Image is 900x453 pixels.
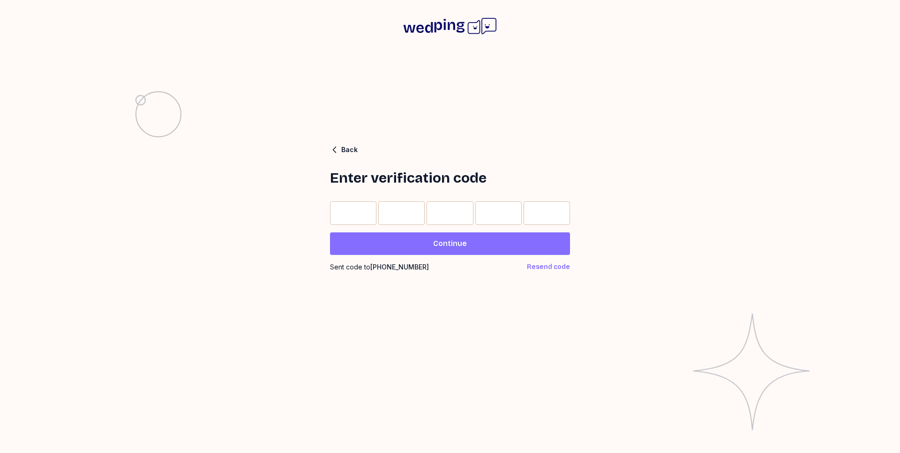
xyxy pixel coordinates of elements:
[330,201,376,225] input: Please enter OTP character 1
[330,232,570,255] button: Continue
[341,146,358,153] span: Back
[433,238,467,249] span: Continue
[527,262,570,272] button: Resend code
[524,201,570,225] input: Please enter OTP character 5
[330,262,429,272] span: Sent code to
[370,263,429,271] span: [PHONE_NUMBER]
[475,201,522,225] input: Please enter OTP character 4
[330,145,358,154] button: Back
[378,201,425,225] input: Please enter OTP character 2
[330,169,570,186] h1: Enter verification code
[427,201,473,225] input: Please enter OTP character 3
